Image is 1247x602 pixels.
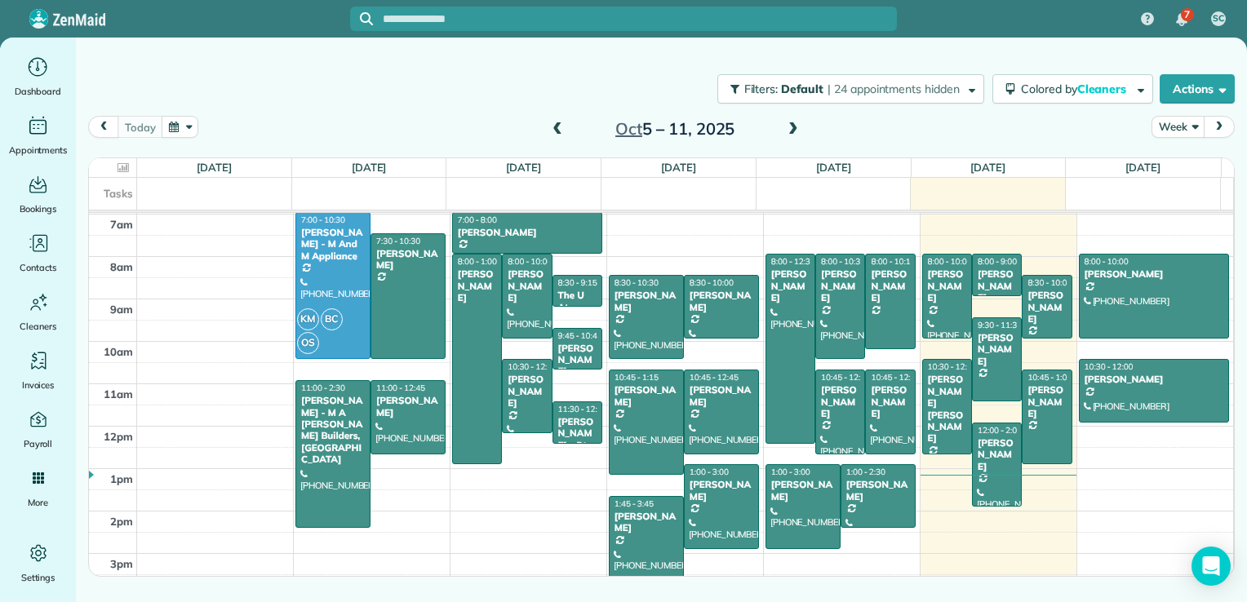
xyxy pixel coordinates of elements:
span: 8:00 - 10:15 [871,256,915,267]
span: Contacts [20,259,56,276]
div: [PERSON_NAME] [507,374,547,409]
a: Invoices [7,347,69,393]
span: 10:45 - 12:45 [690,372,739,383]
div: [PERSON_NAME] [457,227,597,238]
a: [DATE] [352,161,387,174]
a: Dashboard [7,54,69,100]
button: today [118,116,162,138]
div: [PERSON_NAME] [1084,268,1225,280]
div: [PERSON_NAME] [820,384,860,419]
div: [PERSON_NAME] [614,290,679,313]
span: 8:00 - 1:00 [458,256,497,267]
span: Colored by [1021,82,1132,96]
div: The U At Ledroit [557,290,597,325]
span: 8:30 - 10:00 [690,277,734,288]
button: Colored byCleaners [992,74,1153,104]
a: [DATE] [506,161,541,174]
a: Bookings [7,171,69,217]
span: 9am [110,303,133,316]
span: 10:30 - 12:00 [1085,361,1134,372]
span: 7am [110,218,133,231]
span: 11:30 - 12:30 [558,404,607,414]
span: 8:00 - 10:00 [1085,256,1129,267]
span: 10am [104,345,133,358]
span: 1:45 - 3:45 [615,498,654,509]
span: 1:00 - 2:30 [846,467,885,477]
span: KM [297,308,319,330]
a: [DATE] [970,161,1005,174]
a: [DATE] [197,161,232,174]
button: Focus search [350,12,373,25]
span: 10:45 - 12:45 [871,372,920,383]
span: Cleaners [1077,82,1129,96]
a: Settings [7,540,69,586]
span: 10:45 - 12:45 [821,372,870,383]
span: 8:30 - 10:30 [615,277,659,288]
div: [PERSON_NAME] [977,268,1017,303]
div: [PERSON_NAME] [614,511,679,534]
a: [DATE] [661,161,696,174]
div: [PERSON_NAME] [689,290,754,313]
span: 11:00 - 12:45 [376,383,425,393]
button: Actions [1160,74,1235,104]
button: Week [1152,116,1205,138]
span: 1:00 - 3:00 [771,467,810,477]
span: 12:00 - 2:00 [978,425,1022,436]
div: [PERSON_NAME] [557,343,597,378]
span: 9:30 - 11:30 [978,320,1022,330]
span: Appointments [9,142,68,158]
button: Filters: Default | 24 appointments hidden [717,74,984,104]
svg: Focus search [360,12,373,25]
div: [PERSON_NAME] [689,479,754,502]
button: prev [88,116,119,138]
div: [PERSON_NAME] [1027,384,1067,419]
span: 3pm [110,557,133,570]
div: [PERSON_NAME] [927,268,967,303]
div: 7 unread notifications [1165,2,1199,38]
span: Default [781,82,824,96]
div: [PERSON_NAME] [977,437,1017,472]
h2: 5 – 11, 2025 [573,120,777,138]
span: More [28,494,48,511]
span: | 24 appointments hidden [828,82,960,96]
span: 7 [1184,8,1190,21]
span: BC [321,308,343,330]
span: 10:45 - 1:00 [1027,372,1072,383]
a: [DATE] [816,161,851,174]
span: 7:00 - 8:00 [458,215,497,225]
span: Payroll [24,436,53,452]
span: 11am [104,387,133,401]
a: Contacts [7,230,69,276]
div: [PERSON_NAME] [977,332,1017,367]
div: [PERSON_NAME] - Btn Systems [557,416,597,463]
a: Payroll [7,406,69,452]
span: 10:45 - 1:15 [615,372,659,383]
span: SC [1213,12,1224,25]
div: [PERSON_NAME] - M And M Appliance [300,227,366,262]
span: Settings [21,569,55,586]
div: [PERSON_NAME] [689,384,754,408]
div: [PERSON_NAME] [PERSON_NAME] [927,374,967,444]
div: [PERSON_NAME] [770,479,836,502]
div: [PERSON_NAME] [614,384,679,408]
div: [PERSON_NAME] [1027,290,1067,325]
span: 1pm [110,472,133,485]
span: 8:30 - 9:15 [558,277,597,288]
div: [PERSON_NAME] [770,268,810,303]
div: Open Intercom Messenger [1192,547,1231,586]
a: Filters: Default | 24 appointments hidden [709,74,984,104]
div: [PERSON_NAME] [845,479,911,502]
div: [PERSON_NAME] [375,248,441,272]
div: [PERSON_NAME] [1084,374,1225,385]
a: Appointments [7,113,69,158]
span: 10:30 - 12:15 [508,361,557,372]
span: 8am [110,260,133,273]
span: 8:00 - 10:00 [928,256,972,267]
div: [PERSON_NAME] [870,384,910,419]
span: Dashboard [15,83,61,100]
span: 8:00 - 12:30 [771,256,815,267]
span: 7:30 - 10:30 [376,236,420,246]
div: [PERSON_NAME] [457,268,497,303]
span: Invoices [22,377,55,393]
a: Cleaners [7,289,69,334]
